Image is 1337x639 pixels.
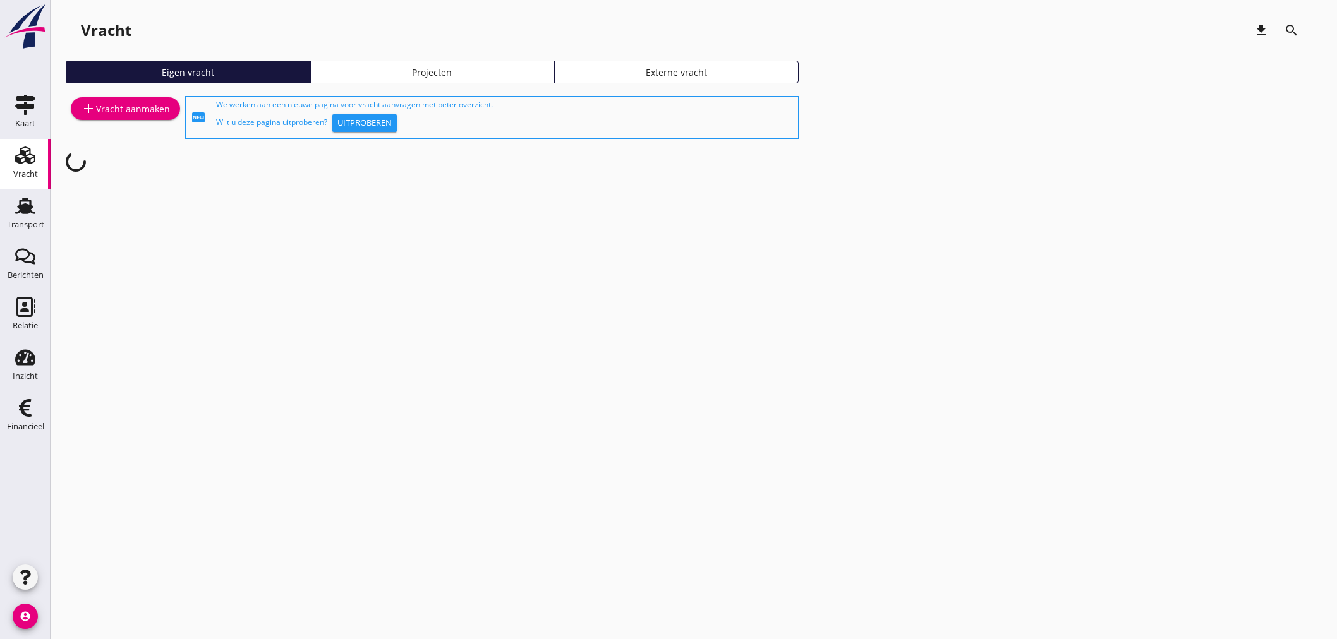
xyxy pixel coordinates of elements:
div: Uitproberen [337,117,392,129]
div: Kaart [15,119,35,128]
div: Berichten [8,271,44,279]
div: We werken aan een nieuwe pagina voor vracht aanvragen met beter overzicht. Wilt u deze pagina uit... [216,99,793,136]
div: Vracht [81,20,131,40]
button: Uitproberen [332,114,397,132]
i: fiber_new [191,110,206,125]
i: download [1254,23,1269,38]
img: logo-small.a267ee39.svg [3,3,48,50]
div: Vracht [13,170,38,178]
div: Transport [7,220,44,229]
div: Financieel [7,422,44,431]
div: Externe vracht [560,66,793,79]
div: Eigen vracht [71,66,305,79]
a: Externe vracht [554,61,799,83]
div: Inzicht [13,372,38,380]
i: account_circle [13,604,38,629]
a: Eigen vracht [66,61,310,83]
div: Projecten [316,66,549,79]
i: add [81,101,96,116]
a: Projecten [310,61,555,83]
a: Vracht aanmaken [71,97,180,120]
i: search [1284,23,1299,38]
div: Relatie [13,321,38,330]
div: Vracht aanmaken [81,101,170,116]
